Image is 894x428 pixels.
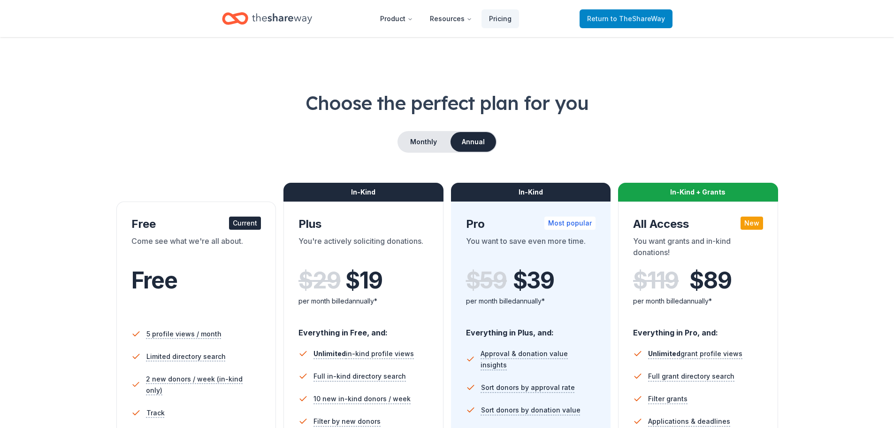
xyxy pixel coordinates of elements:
[146,328,222,340] span: 5 profile views / month
[481,9,519,28] a: Pricing
[611,15,665,23] span: to TheShareWay
[513,267,554,294] span: $ 39
[633,319,763,339] div: Everything in Pro, and:
[633,296,763,307] div: per month billed annually*
[298,235,428,262] div: You're actively soliciting donations.
[298,319,428,339] div: Everything in Free, and:
[298,217,428,232] div: Plus
[741,217,763,230] div: New
[466,235,596,262] div: You want to save even more time.
[481,382,575,393] span: Sort donors by approval rate
[648,371,734,382] span: Full grant directory search
[131,217,261,232] div: Free
[689,267,731,294] span: $ 89
[398,132,449,152] button: Monthly
[313,350,346,358] span: Unlimited
[618,183,778,202] div: In-Kind + Grants
[222,8,312,30] a: Home
[648,416,730,427] span: Applications & deadlines
[313,393,411,405] span: 10 new in-kind donors / week
[648,350,742,358] span: grant profile views
[466,296,596,307] div: per month billed annually*
[587,13,665,24] span: Return
[466,217,596,232] div: Pro
[373,9,420,28] button: Product
[146,407,165,419] span: Track
[633,235,763,262] div: You want grants and in-kind donations!
[451,183,611,202] div: In-Kind
[648,350,680,358] span: Unlimited
[313,371,406,382] span: Full in-kind directory search
[146,351,226,362] span: Limited directory search
[298,296,428,307] div: per month billed annually*
[648,393,688,405] span: Filter grants
[373,8,519,30] nav: Main
[633,217,763,232] div: All Access
[580,9,672,28] a: Returnto TheShareWay
[544,217,596,230] div: Most popular
[466,319,596,339] div: Everything in Plus, and:
[131,266,177,294] span: Free
[38,90,856,116] h1: Choose the perfect plan for you
[313,416,381,427] span: Filter by new donors
[481,348,596,371] span: Approval & donation value insights
[131,235,261,262] div: Come see what we're all about.
[283,183,443,202] div: In-Kind
[481,405,581,416] span: Sort donors by donation value
[229,217,261,230] div: Current
[345,267,382,294] span: $ 19
[422,9,480,28] button: Resources
[146,374,261,396] span: 2 new donors / week (in-kind only)
[451,132,496,152] button: Annual
[313,350,414,358] span: in-kind profile views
